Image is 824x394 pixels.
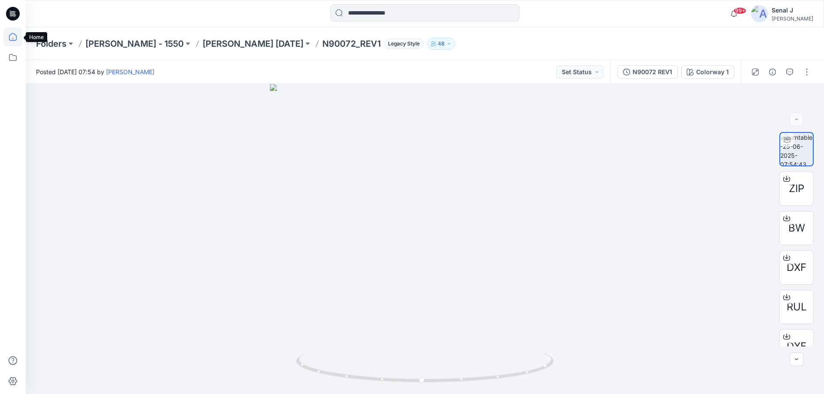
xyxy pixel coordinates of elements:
[789,181,804,196] span: ZIP
[381,38,424,50] button: Legacy Style
[787,299,807,315] span: RUL
[696,67,729,77] div: Colorway 1
[384,39,424,49] span: Legacy Style
[787,260,806,275] span: DXF
[85,38,184,50] a: [PERSON_NAME] - 1550
[751,5,768,22] img: avatar
[438,39,445,48] p: 48
[427,38,455,50] button: 48
[203,38,303,50] a: [PERSON_NAME] [DATE]
[733,7,746,14] span: 99+
[106,68,154,75] a: [PERSON_NAME]
[36,38,67,50] a: Folders
[322,38,381,50] p: N90072_REV1
[788,220,805,236] span: BW
[787,339,806,354] span: DXF
[36,67,154,76] span: Posted [DATE] 07:54 by
[780,133,813,165] img: turntable-25-06-2025-07:54:43
[681,65,734,79] button: Colorway 1
[772,15,813,22] div: [PERSON_NAME]
[618,65,678,79] button: N90072 REV1
[772,5,813,15] div: Senal J
[766,65,779,79] button: Details
[633,67,672,77] div: N90072 REV1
